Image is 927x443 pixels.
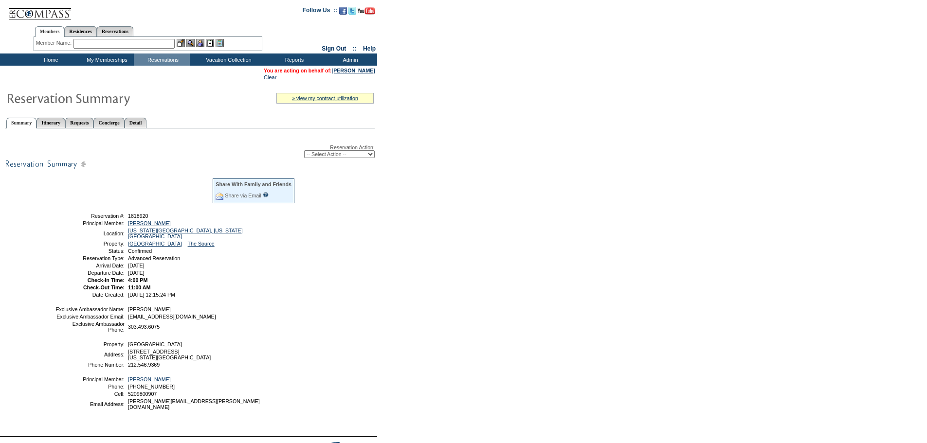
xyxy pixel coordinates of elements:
img: Reservaton Summary [6,88,201,107]
a: Follow us on Twitter [348,10,356,16]
span: [PHONE_NUMBER] [128,384,175,390]
span: Advanced Reservation [128,255,180,261]
span: [DATE] 12:15:24 PM [128,292,175,298]
td: Principal Member: [55,376,125,382]
td: Arrival Date: [55,263,125,268]
span: 303.493.6075 [128,324,160,330]
td: Follow Us :: [303,6,337,18]
span: 5209800907 [128,391,157,397]
div: Reservation Action: [5,144,375,158]
span: 11:00 AM [128,284,150,290]
span: [PERSON_NAME] [128,306,171,312]
a: Clear [264,74,276,80]
span: 212.546.9369 [128,362,160,368]
td: Status: [55,248,125,254]
span: 1818920 [128,213,148,219]
input: What is this? [263,192,269,197]
span: [EMAIL_ADDRESS][DOMAIN_NAME] [128,314,216,319]
span: [DATE] [128,270,145,276]
td: Date Created: [55,292,125,298]
img: subTtlResSummary.gif [5,158,297,170]
a: Help [363,45,376,52]
td: Exclusive Ambassador Name: [55,306,125,312]
td: Reservation #: [55,213,125,219]
td: Reservations [134,53,190,66]
a: » view my contract utilization [292,95,358,101]
a: Subscribe to our YouTube Channel [358,10,375,16]
div: Member Name: [36,39,73,47]
img: b_edit.gif [177,39,185,47]
img: b_calculator.gif [216,39,224,47]
a: [US_STATE][GEOGRAPHIC_DATA], [US_STATE][GEOGRAPHIC_DATA] [128,228,243,239]
img: View [186,39,195,47]
td: Reports [265,53,321,66]
a: Concierge [93,118,124,128]
a: [PERSON_NAME] [128,376,171,382]
span: [GEOGRAPHIC_DATA] [128,341,182,347]
td: Principal Member: [55,220,125,226]
td: Location: [55,228,125,239]
td: Exclusive Ambassador Email: [55,314,125,319]
strong: Check-In Time: [88,277,125,283]
a: The Source [188,241,215,247]
td: My Memberships [78,53,134,66]
td: Cell: [55,391,125,397]
td: Home [22,53,78,66]
img: Subscribe to our YouTube Channel [358,7,375,15]
img: Become our fan on Facebook [339,7,347,15]
span: :: [353,45,357,52]
a: Residences [64,26,97,36]
strong: Check-Out Time: [83,284,125,290]
a: [PERSON_NAME] [332,68,375,73]
span: Confirmed [128,248,152,254]
a: Sign Out [322,45,346,52]
td: Vacation Collection [190,53,265,66]
span: [DATE] [128,263,145,268]
img: Follow us on Twitter [348,7,356,15]
span: 4:00 PM [128,277,147,283]
img: Impersonate [196,39,204,47]
span: [STREET_ADDRESS] [US_STATE][GEOGRAPHIC_DATA] [128,349,211,360]
td: Reservation Type: [55,255,125,261]
td: Email Address: [55,398,125,410]
td: Admin [321,53,377,66]
td: Phone: [55,384,125,390]
a: Reservations [97,26,133,36]
a: Detail [125,118,147,128]
div: Share With Family and Friends [216,181,291,187]
a: Requests [65,118,93,128]
td: Property: [55,241,125,247]
a: Members [35,26,65,37]
a: Share via Email [225,193,261,198]
a: Summary [6,118,36,128]
a: Become our fan on Facebook [339,10,347,16]
img: Reservations [206,39,214,47]
td: Departure Date: [55,270,125,276]
span: [PERSON_NAME][EMAIL_ADDRESS][PERSON_NAME][DOMAIN_NAME] [128,398,260,410]
a: [PERSON_NAME] [128,220,171,226]
span: You are acting on behalf of: [264,68,375,73]
td: Phone Number: [55,362,125,368]
td: Address: [55,349,125,360]
a: Itinerary [36,118,65,128]
td: Exclusive Ambassador Phone: [55,321,125,333]
a: [GEOGRAPHIC_DATA] [128,241,182,247]
td: Property: [55,341,125,347]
